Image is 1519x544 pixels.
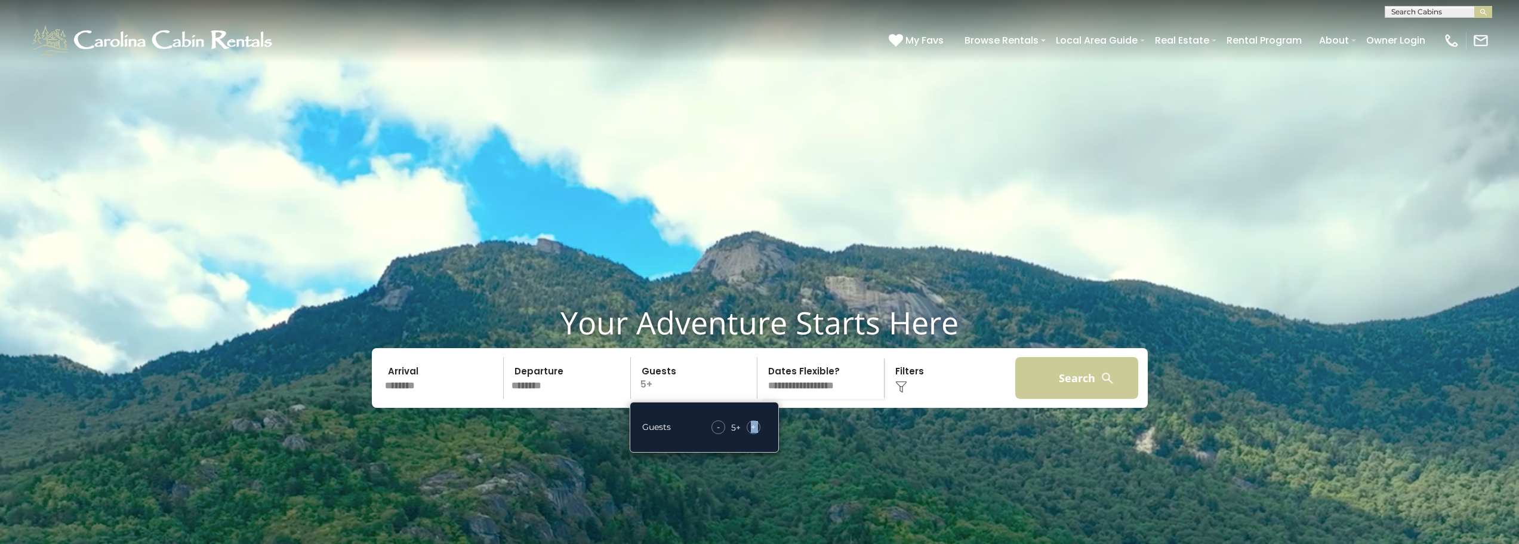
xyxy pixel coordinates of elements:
button: Search [1015,357,1139,399]
a: Owner Login [1360,30,1431,51]
div: + [705,420,766,434]
a: Real Estate [1149,30,1215,51]
a: About [1313,30,1355,51]
img: filter--v1.png [895,381,907,393]
span: My Favs [905,33,944,48]
img: search-regular-white.png [1100,371,1115,386]
a: Rental Program [1221,30,1308,51]
a: Browse Rentals [959,30,1044,51]
a: Local Area Guide [1050,30,1144,51]
span: - [717,421,720,433]
img: phone-regular-white.png [1443,32,1460,49]
div: 5 [731,422,736,434]
h5: Guests [642,423,671,432]
img: White-1-1-2.png [30,23,278,59]
a: My Favs [889,33,947,48]
span: + [751,421,756,433]
h1: Your Adventure Starts Here [9,304,1510,341]
p: 5+ [634,357,757,399]
img: mail-regular-white.png [1472,32,1489,49]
